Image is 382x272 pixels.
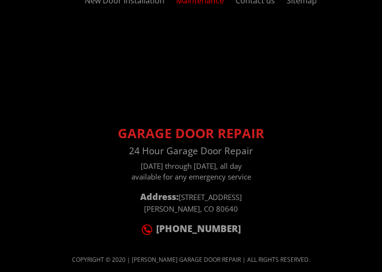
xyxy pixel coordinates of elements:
[140,191,179,202] strong: Address:
[7,161,375,182] p: [DATE] through [DATE], all day available for any emergency service
[142,222,241,235] a: [PHONE_NUMBER]
[7,145,375,157] h5: 24 Hour Garage Door Repair
[7,126,375,141] h4: Garage door repair
[7,190,375,215] p: [STREET_ADDRESS] [PERSON_NAME], CO 80640
[7,255,375,264] p: Copyright © 2020 | [PERSON_NAME] Garage Door Repair | All Rights Reserved.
